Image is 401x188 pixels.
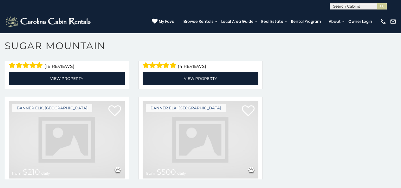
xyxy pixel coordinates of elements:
[157,167,176,177] span: $500
[23,167,40,177] span: $210
[242,105,255,118] a: Add to favorites
[380,18,386,25] img: phone-regular-white.png
[9,54,125,70] div: Sleeping Areas / Bathrooms / Sleeps:
[152,18,174,25] a: My Favs
[41,171,50,176] span: daily
[390,18,396,25] img: mail-regular-white.png
[143,72,259,85] a: View Property
[326,17,344,26] a: About
[288,17,324,26] a: Rental Program
[180,17,217,26] a: Browse Rentals
[9,101,125,178] img: dummy-image.jpg
[5,15,93,28] img: White-1-2.png
[9,72,125,85] a: View Property
[218,17,257,26] a: Local Area Guide
[146,171,155,176] span: from
[177,171,186,176] span: daily
[44,62,74,70] span: (16 reviews)
[108,105,121,118] a: Add to favorites
[12,171,22,176] span: from
[146,104,226,112] a: Banner Elk, [GEOGRAPHIC_DATA]
[143,101,259,178] img: dummy-image.jpg
[9,101,125,178] a: from $210 daily
[159,19,174,24] span: My Favs
[345,17,375,26] a: Owner Login
[143,101,259,178] a: from $500 daily
[178,62,206,70] span: (4 reviews)
[143,54,259,70] div: Sleeping Areas / Bathrooms / Sleeps:
[12,104,92,112] a: Banner Elk, [GEOGRAPHIC_DATA]
[258,17,287,26] a: Real Estate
